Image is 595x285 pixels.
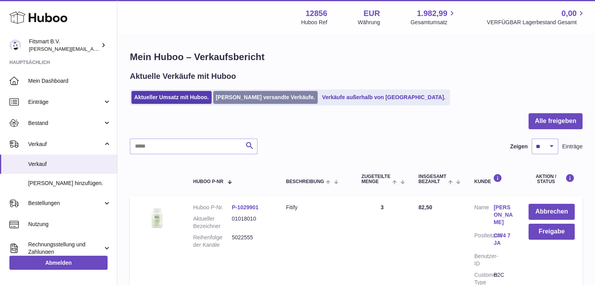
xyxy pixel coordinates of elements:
[28,180,111,187] span: [PERSON_NAME] hinzufügen.
[319,91,448,104] a: Verkäufe außerhalb von [GEOGRAPHIC_DATA].
[561,8,577,19] span: 0,00
[193,234,232,249] dt: Reihenfolge der Kanäle
[29,38,99,53] div: Fitsmart B.V.
[131,91,212,104] a: Aktueller Umsatz mit Huboo.
[494,204,513,226] a: [PERSON_NAME]
[419,204,432,210] span: 82,50
[487,19,586,26] span: VERFÜGBAR Lagerbestand Gesamt
[28,98,103,106] span: Einträge
[528,204,575,220] button: Abbrechen
[494,232,513,247] a: CW4 7JA
[562,143,582,150] span: Einträge
[193,204,232,211] dt: Huboo P-Nr.
[28,241,103,256] span: Rechnungsstellung und Zahlungen
[28,119,103,127] span: Bestand
[232,234,270,249] dd: 5022555
[28,141,103,148] span: Verkauf
[193,179,223,184] span: Huboo P-Nr
[474,232,493,249] dt: Postleitzahl
[232,215,270,230] dd: 01018010
[286,179,324,184] span: Beschreibung
[510,143,528,150] label: Zeigen
[417,8,448,19] span: 1.982,99
[528,113,582,129] button: Alle freigeben
[361,174,390,184] span: ZUGETEILTE Menge
[9,39,21,51] img: jonathan@leaderoo.com
[232,204,259,210] a: P-1029901
[410,19,456,26] span: Gesamtumsatz
[306,8,327,19] strong: 12856
[130,51,582,63] h1: Mein Huboo – Verkaufsbericht
[29,46,157,52] span: [PERSON_NAME][EMAIL_ADDRESS][DOMAIN_NAME]
[28,221,111,228] span: Nutzung
[528,224,575,240] button: Freigabe
[474,253,493,267] dt: Benutzer-ID
[301,19,327,26] div: Huboo Ref
[358,19,380,26] div: Währung
[193,215,232,230] dt: Aktueller Bezeichner
[419,174,446,184] span: Insgesamt bezahlt
[28,160,111,168] span: Verkauf
[213,91,318,104] a: [PERSON_NAME] versandte Verkäufe.
[528,174,575,184] div: Aktion / Status
[410,8,456,26] a: 1.982,99 Gesamtumsatz
[28,199,103,207] span: Bestellungen
[9,256,108,270] a: Abmelden
[487,8,586,26] a: 0,00 VERFÜGBAR Lagerbestand Gesamt
[130,71,236,82] h2: Aktuelle Verkäufe mit Huboo
[363,8,380,19] strong: EUR
[286,204,346,211] div: Fitify
[474,204,493,228] dt: Name
[138,204,177,232] img: 128561739542540.png
[474,174,513,184] div: Kunde
[28,77,111,85] span: Mein Dashboard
